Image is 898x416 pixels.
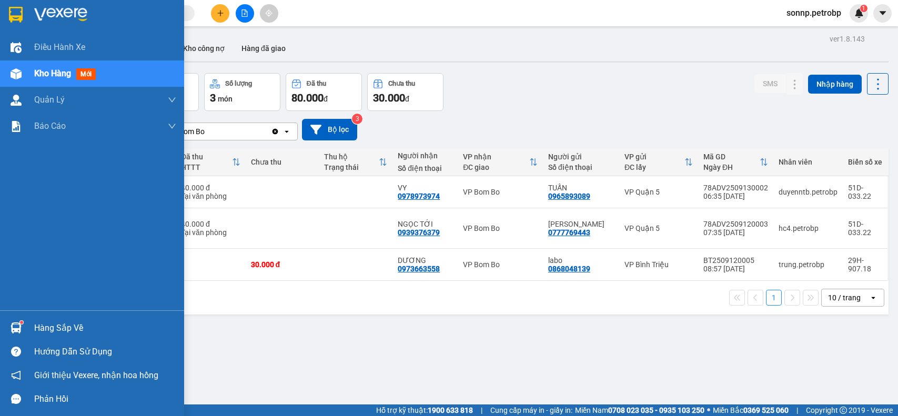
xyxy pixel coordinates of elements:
[11,95,22,106] img: warehouse-icon
[878,8,887,18] span: caret-down
[624,188,693,196] div: VP Quận 5
[848,220,882,237] div: 51D-033.22
[463,188,538,196] div: VP Bom Bo
[481,404,482,416] span: |
[181,228,240,237] div: Tại văn phòng
[34,119,66,133] span: Báo cáo
[302,119,357,140] button: Bộ lọc
[367,73,443,111] button: Chưa thu30.000đ
[624,260,693,269] div: VP Bình Triệu
[548,153,614,161] div: Người gửi
[490,404,572,416] span: Cung cấp máy in - giấy in:
[260,4,278,23] button: aim
[548,256,614,265] div: labo
[398,192,440,200] div: 0978973974
[779,188,838,196] div: duyenntb.petrobp
[703,256,768,265] div: BT2509120005
[319,148,392,176] th: Toggle SortBy
[796,404,798,416] span: |
[282,127,291,136] svg: open
[624,153,684,161] div: VP gửi
[373,92,405,104] span: 30.000
[11,121,22,132] img: solution-icon
[9,7,23,23] img: logo-vxr
[778,6,850,19] span: sonnp.petrobp
[703,192,768,200] div: 06:35 [DATE]
[211,4,229,23] button: plus
[181,184,240,192] div: 40.000 đ
[624,224,693,232] div: VP Quận 5
[388,80,415,87] div: Chưa thu
[848,256,882,273] div: 29H-907.18
[463,163,529,171] div: ĐC giao
[376,404,473,416] span: Hỗ trợ kỹ thuật:
[779,158,838,166] div: Nhân viên
[398,184,452,192] div: VY
[575,404,704,416] span: Miền Nam
[548,265,590,273] div: 0868048139
[548,228,590,237] div: 0777769443
[548,184,614,192] div: TUẤN
[34,40,85,54] span: Điều hành xe
[398,256,452,265] div: DƯƠNG
[548,220,614,228] div: QUỲNH NHƯ
[830,33,865,45] div: ver 1.8.143
[34,68,71,78] span: Kho hàng
[291,92,324,104] span: 80.000
[176,148,246,176] th: Toggle SortBy
[873,4,892,23] button: caret-down
[11,42,22,53] img: warehouse-icon
[703,228,768,237] div: 07:35 [DATE]
[398,151,452,160] div: Người nhận
[398,228,440,237] div: 0939376379
[840,407,847,414] span: copyright
[463,153,529,161] div: VP nhận
[703,153,760,161] div: Mã GD
[11,322,22,333] img: warehouse-icon
[754,74,786,93] button: SMS
[324,153,379,161] div: Thu hộ
[233,36,294,61] button: Hàng đã giao
[11,394,21,404] span: message
[398,265,440,273] div: 0973663558
[251,260,314,269] div: 30.000 đ
[324,95,328,103] span: đ
[619,148,698,176] th: Toggle SortBy
[206,126,207,137] input: Selected VP Bom Bo.
[458,148,543,176] th: Toggle SortBy
[703,163,760,171] div: Ngày ĐH
[20,321,23,324] sup: 1
[181,163,232,171] div: HTTT
[168,126,205,137] div: VP Bom Bo
[707,408,710,412] span: ⚪️
[398,164,452,173] div: Số điện thoại
[225,80,252,87] div: Số lượng
[181,192,240,200] div: Tại văn phòng
[428,406,473,414] strong: 1900 633 818
[11,347,21,357] span: question-circle
[862,5,865,12] span: 1
[713,404,789,416] span: Miền Bắc
[808,75,862,94] button: Nhập hàng
[241,9,248,17] span: file-add
[624,163,684,171] div: ĐC lấy
[204,73,280,111] button: Số lượng3món
[548,163,614,171] div: Số điện thoại
[34,320,176,336] div: Hàng sắp về
[405,95,409,103] span: đ
[218,95,233,103] span: món
[34,344,176,360] div: Hướng dẫn sử dụng
[860,5,867,12] sup: 1
[76,68,96,80] span: mới
[324,163,379,171] div: Trạng thái
[181,153,232,161] div: Đã thu
[463,224,538,232] div: VP Bom Bo
[828,292,861,303] div: 10 / trang
[181,220,240,228] div: 40.000 đ
[168,96,176,104] span: down
[779,224,838,232] div: hc4.petrobp
[265,9,273,17] span: aim
[548,192,590,200] div: 0965893089
[698,148,773,176] th: Toggle SortBy
[34,369,158,382] span: Giới thiệu Vexere, nhận hoa hồng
